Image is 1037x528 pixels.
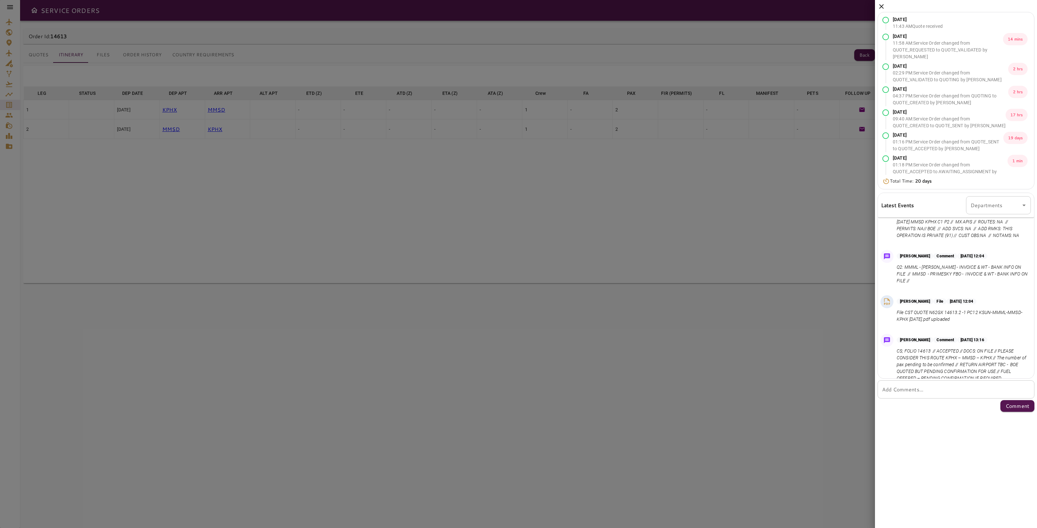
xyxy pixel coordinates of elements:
[897,205,1028,239] p: QR: 14613.2 // [DATE] KSUN MMML C1 P2 //[DATE] MMML MMSD C1 P2 // [DATE] MMSD KPHX C1 P2 // MX AP...
[1003,33,1028,45] p: 14 mins
[890,178,932,185] p: Total Time:
[1003,132,1028,144] p: 19 days
[893,23,943,30] p: 11:43 AM Quote received
[897,337,933,343] p: [PERSON_NAME]
[893,139,1003,152] p: 01:16 PM : Service Order changed from QUOTE_SENT to QUOTE_ACCEPTED by [PERSON_NAME]
[933,298,946,304] p: File
[1000,400,1034,412] button: Comment
[893,33,1003,40] p: [DATE]
[897,253,933,259] p: [PERSON_NAME]
[915,178,932,184] b: 20 days
[957,337,987,343] p: [DATE] 13:16
[893,155,1008,162] p: [DATE]
[897,309,1028,323] p: File CST QUOTE N62GX 14613.2 -1 PC12 KSUN-MMML-MMSD-KPHX [DATE].pdf uploaded
[957,253,987,259] p: [DATE] 12:04
[1020,201,1029,210] button: Open
[893,16,943,23] p: [DATE]
[893,63,1008,70] p: [DATE]
[933,253,957,259] p: Comment
[893,40,1003,60] p: 11:58 AM : Service Order changed from QUOTE_REQUESTED to QUOTE_VALIDATED by [PERSON_NAME]
[893,86,1008,93] p: [DATE]
[893,109,1006,116] p: [DATE]
[881,201,914,209] h6: Latest Events
[1008,63,1028,75] p: 2 hrs
[893,116,1006,129] p: 09:40 AM : Service Order changed from QUOTE_CREATED to QUOTE_SENT by [PERSON_NAME]
[1008,155,1028,167] p: 1 min
[882,178,890,185] img: Timer Icon
[1008,86,1028,98] p: 2 hrs
[947,298,976,304] p: [DATE] 12:04
[893,162,1008,182] p: 01:18 PM : Service Order changed from QUOTE_ACCEPTED to AWAITING_ASSIGNMENT by [PERSON_NAME]
[1006,109,1028,121] p: 17 hrs
[897,298,933,304] p: [PERSON_NAME]
[882,252,891,261] img: Message Icon
[893,70,1008,83] p: 02:29 PM : Service Order changed from QUOTE_VALIDATED to QUOTING by [PERSON_NAME]
[933,337,957,343] p: Comment
[897,264,1028,284] p: Q2: MMML - [PERSON_NAME] - INVOICE & WT - BANK INFO ON FILE // MMSD - PRIMESKY FBO - INVOCIE & WT...
[882,336,891,345] img: Message Icon
[882,297,892,307] img: PDF File
[897,348,1028,382] p: CS; FOLIO 14613 // ACCEPTED // DOCS: ON FILE // PLEASE CONSIDER THIS ROUTE KPHX – MMSD – KPHX // ...
[893,132,1003,139] p: [DATE]
[1006,402,1029,410] p: Comment
[893,93,1008,106] p: 04:37 PM : Service Order changed from QUOTING to QUOTE_CREATED by [PERSON_NAME]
